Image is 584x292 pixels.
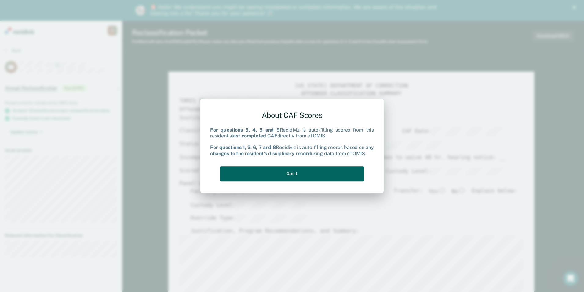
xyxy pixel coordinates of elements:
[210,151,311,156] b: changes to the resident's disciplinary record
[136,6,145,15] img: Profile image for Kim
[150,4,439,17] div: 🚨 Hello! We understand you might be seeing mislabeled or outdated information. We are aware of th...
[220,166,364,181] button: Got it
[232,133,277,139] b: last completed CAF
[210,145,276,151] b: For questions 1, 2, 6, 7 and 8
[210,127,374,156] div: Recidiviz is auto-filling scores from this resident's directly from eTOMIS. Recidiviz is auto-fil...
[572,6,579,9] div: Close
[210,127,280,133] b: For questions 3, 4, 5 and 9
[210,106,374,125] div: About CAF Scores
